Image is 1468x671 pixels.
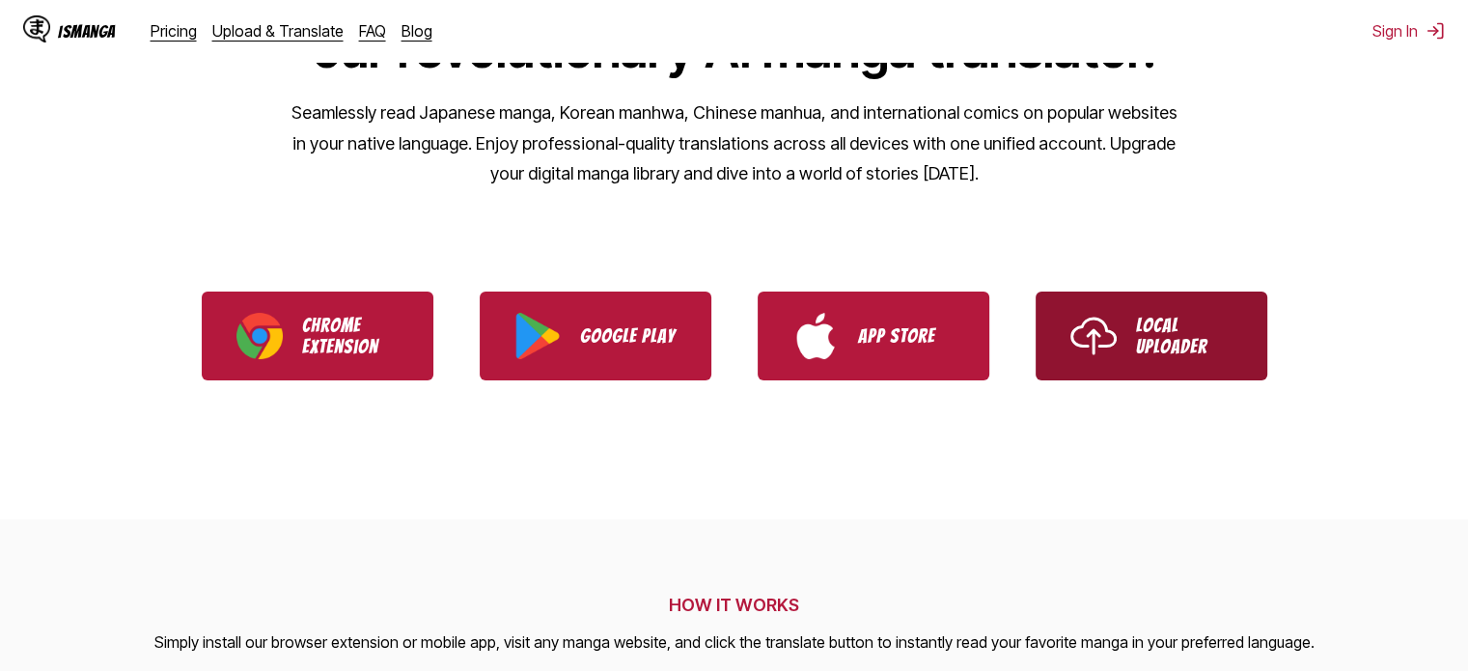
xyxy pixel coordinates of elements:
img: Chrome logo [236,313,283,359]
a: FAQ [359,21,386,41]
img: Google Play logo [514,313,561,359]
p: Local Uploader [1136,315,1233,357]
img: Upload icon [1070,313,1117,359]
button: Sign In [1372,21,1445,41]
img: Sign out [1426,21,1445,41]
p: Seamlessly read Japanese manga, Korean manhwa, Chinese manhua, and international comics on popula... [291,98,1178,189]
a: Upload & Translate [212,21,344,41]
h2: HOW IT WORKS [154,595,1315,615]
a: Pricing [151,21,197,41]
a: Download IsManga Chrome Extension [202,292,433,380]
p: App Store [858,325,955,347]
p: Chrome Extension [302,315,399,357]
a: IsManga LogoIsManga [23,15,151,46]
a: Download IsManga from Google Play [480,292,711,380]
a: Blog [402,21,432,41]
p: Simply install our browser extension or mobile app, visit any manga website, and click the transl... [154,630,1315,656]
div: IsManga [58,22,116,41]
a: Use IsManga Local Uploader [1036,292,1267,380]
p: Google Play [580,325,677,347]
a: Download IsManga from App Store [758,292,989,380]
img: App Store logo [792,313,839,359]
img: IsManga Logo [23,15,50,42]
